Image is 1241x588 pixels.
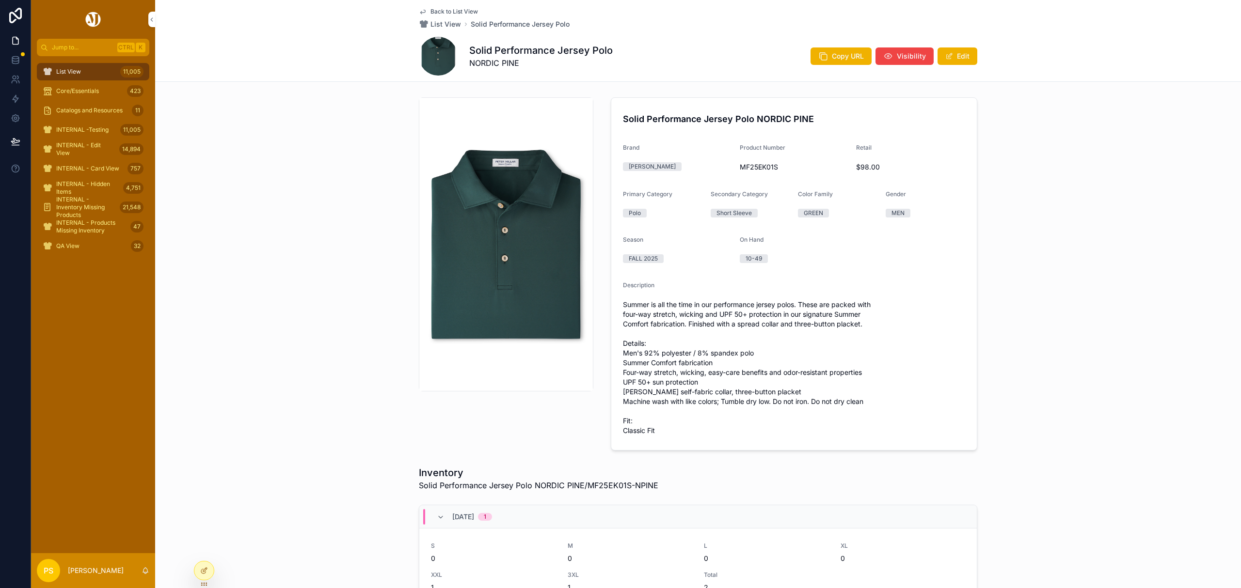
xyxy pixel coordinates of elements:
[629,162,676,171] div: [PERSON_NAME]
[56,141,115,157] span: INTERNAL - Edit View
[804,209,823,217] div: GREEN
[120,124,143,136] div: 11,005
[120,66,143,77] div: 11,005
[469,44,613,57] h1: Solid Performance Jersey Polo
[740,162,849,172] span: MF25EK01S
[568,571,693,579] span: 3XL
[56,126,109,134] span: INTERNAL -Testing
[568,542,693,550] span: M
[56,180,119,196] span: INTERNAL - Hidden Items
[629,254,658,263] div: FALL 2025
[704,571,829,579] span: Total
[704,554,829,563] span: 0
[37,140,149,158] a: INTERNAL - Edit View14,894
[56,68,81,76] span: List View
[68,566,124,575] p: [PERSON_NAME]
[430,8,478,15] span: Back to List View
[44,565,53,576] span: PS
[431,542,556,550] span: S
[623,112,965,125] h4: Solid Performance Jersey Polo NORDIC PINE
[37,160,149,177] a: INTERNAL - Card View757
[431,571,556,579] span: XXL
[740,236,764,243] span: On Hand
[132,105,143,116] div: 11
[875,47,934,65] button: Visibility
[469,57,613,69] span: NORDIC PINE
[897,51,926,61] span: Visibility
[56,196,116,219] span: INTERNAL - Inventory Missing Products
[120,201,143,213] div: 21,548
[56,242,80,250] span: QA View
[711,190,768,198] span: Secondary Category
[856,162,965,172] span: $98.00
[623,300,965,435] span: Summer is all the time in our performance jersey polos. These are packed with four-way stretch, w...
[37,82,149,100] a: Core/Essentials423
[119,143,143,155] div: 14,894
[886,190,906,198] span: Gender
[471,19,570,29] a: Solid Performance Jersey Polo
[746,254,762,263] div: 10-49
[568,554,693,563] span: 0
[938,47,977,65] button: Edit
[419,480,658,491] span: Solid Performance Jersey Polo NORDIC PINE/MF25EK01S-NPINE
[123,182,143,194] div: 4,751
[127,163,143,174] div: 757
[623,190,672,198] span: Primary Category
[56,87,99,95] span: Core/Essentials
[841,542,966,550] span: XL
[419,130,593,359] img: MF25EK01S-NPINE.jpg
[419,8,478,15] a: Back to List View
[623,281,654,289] span: Description
[52,44,113,51] span: Jump to...
[623,236,643,243] span: Season
[127,85,143,97] div: 423
[419,19,461,29] a: List View
[841,554,966,563] span: 0
[430,19,461,29] span: List View
[832,51,864,61] span: Copy URL
[484,513,486,521] div: 1
[56,165,119,172] span: INTERNAL - Card View
[452,512,474,522] span: [DATE]
[891,209,905,217] div: MEN
[37,102,149,119] a: Catalogs and Resources11
[117,43,135,52] span: Ctrl
[37,237,149,255] a: QA View32
[37,199,149,216] a: INTERNAL - Inventory Missing Products21,548
[37,121,149,139] a: INTERNAL -Testing11,005
[137,44,144,51] span: K
[56,219,127,234] span: INTERNAL - Products Missing Inventory
[131,240,143,252] div: 32
[31,56,155,267] div: scrollable content
[623,144,639,151] span: Brand
[37,179,149,197] a: INTERNAL - Hidden Items4,751
[431,554,556,563] span: 0
[704,542,829,550] span: L
[419,466,658,480] h1: Inventory
[130,221,143,232] div: 47
[856,144,872,151] span: Retail
[37,39,149,56] button: Jump to...CtrlK
[716,209,752,217] div: Short Sleeve
[740,144,785,151] span: Product Number
[37,218,149,235] a: INTERNAL - Products Missing Inventory47
[37,63,149,80] a: List View11,005
[798,190,833,198] span: Color Family
[56,107,123,114] span: Catalogs and Resources
[629,209,641,217] div: Polo
[84,12,102,27] img: App logo
[811,47,872,65] button: Copy URL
